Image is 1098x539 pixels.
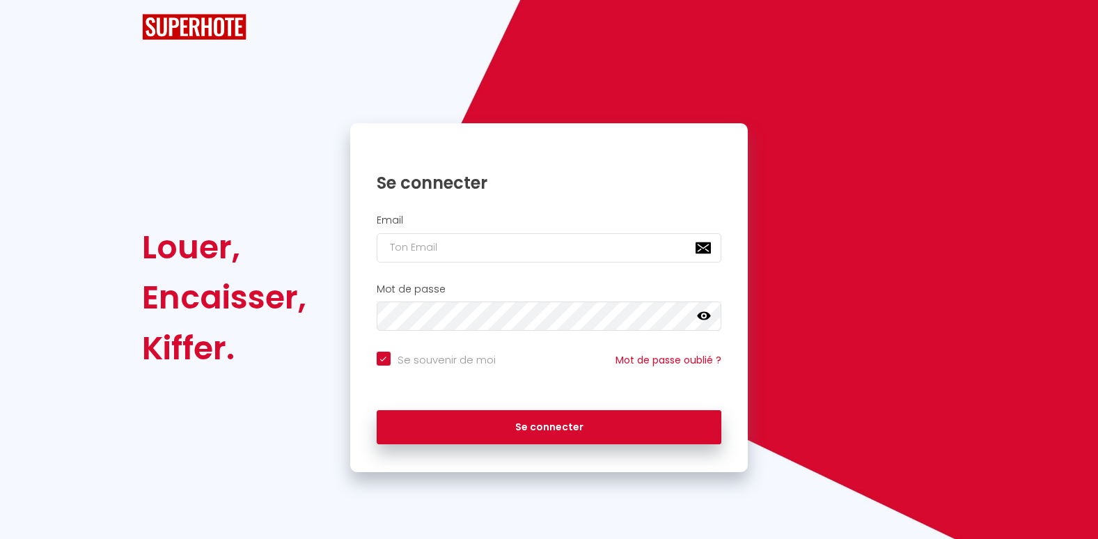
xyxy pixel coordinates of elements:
[142,222,306,272] div: Louer,
[377,172,722,194] h1: Se connecter
[377,214,722,226] h2: Email
[142,14,246,40] img: SuperHote logo
[377,233,722,263] input: Ton Email
[142,323,306,373] div: Kiffer.
[377,283,722,295] h2: Mot de passe
[615,353,721,367] a: Mot de passe oublié ?
[142,272,306,322] div: Encaisser,
[377,410,722,445] button: Se connecter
